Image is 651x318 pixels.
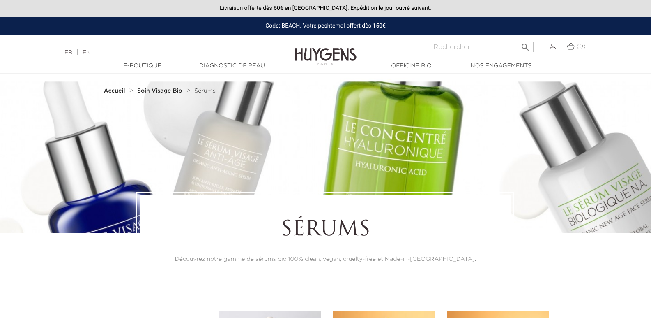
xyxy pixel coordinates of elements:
[370,62,453,70] a: Officine Bio
[429,42,534,52] input: Rechercher
[104,88,127,94] a: Accueil
[163,218,488,243] h1: Sérums
[518,39,533,50] button: 
[101,62,184,70] a: E-Boutique
[191,62,273,70] a: Diagnostic de peau
[460,62,542,70] a: Nos engagements
[104,88,125,94] strong: Accueil
[60,48,265,58] div: |
[137,88,184,94] a: Soin Visage Bio
[163,255,488,264] p: Découvrez notre gamme de sérums bio 100% clean, vegan, cruelty-free et Made-in-[GEOGRAPHIC_DATA].
[83,50,91,56] a: EN
[295,35,357,66] img: Huygens
[137,88,182,94] strong: Soin Visage Bio
[520,40,530,50] i: 
[577,44,586,49] span: (0)
[194,88,216,94] a: Sérums
[64,50,72,58] a: FR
